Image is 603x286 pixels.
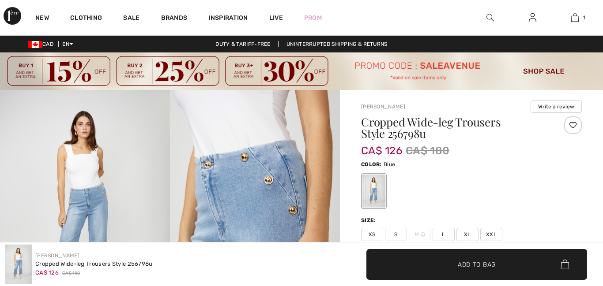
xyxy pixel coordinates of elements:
span: Blue [384,161,395,167]
span: Inspiration [208,14,248,23]
img: Cropped Wide-Leg Trousers Style 256798U [5,245,32,284]
a: Sale [123,14,139,23]
button: Write a review [531,100,582,113]
button: Add to Bag [366,249,587,280]
a: [PERSON_NAME] [35,253,79,259]
a: Live [269,13,283,22]
span: S [385,228,407,241]
span: Add to Bag [458,260,496,269]
h1: Cropped Wide-leg Trousers Style 256798u [361,116,545,139]
img: My Bag [571,12,579,23]
span: XXL [480,228,502,241]
a: Sign In [522,12,543,23]
img: My Info [529,12,536,23]
a: New [35,14,49,23]
span: M [409,228,431,241]
span: XL [456,228,479,241]
span: CA$ 180 [62,270,80,277]
span: L [433,228,455,241]
img: Canadian Dollar [28,41,42,48]
span: Color: [361,161,382,167]
a: Prom [304,13,322,22]
span: CA$ 126 [361,136,402,157]
a: [PERSON_NAME] [361,104,405,110]
span: EN [62,41,73,47]
a: Clothing [70,14,102,23]
span: CA$ 126 [35,269,59,276]
img: ring-m.svg [421,232,425,237]
div: Size: [361,216,378,224]
img: 1ère Avenue [4,7,21,25]
a: 1 [554,12,595,23]
span: CAD [28,41,57,47]
div: Blue [362,175,385,208]
span: CA$ 180 [406,143,449,159]
img: Bag.svg [561,260,569,269]
img: search the website [486,12,494,23]
span: XS [361,228,383,241]
div: Cropped Wide-leg Trousers Style 256798u [35,260,153,268]
a: Brands [161,14,188,23]
span: 1 [583,14,585,22]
